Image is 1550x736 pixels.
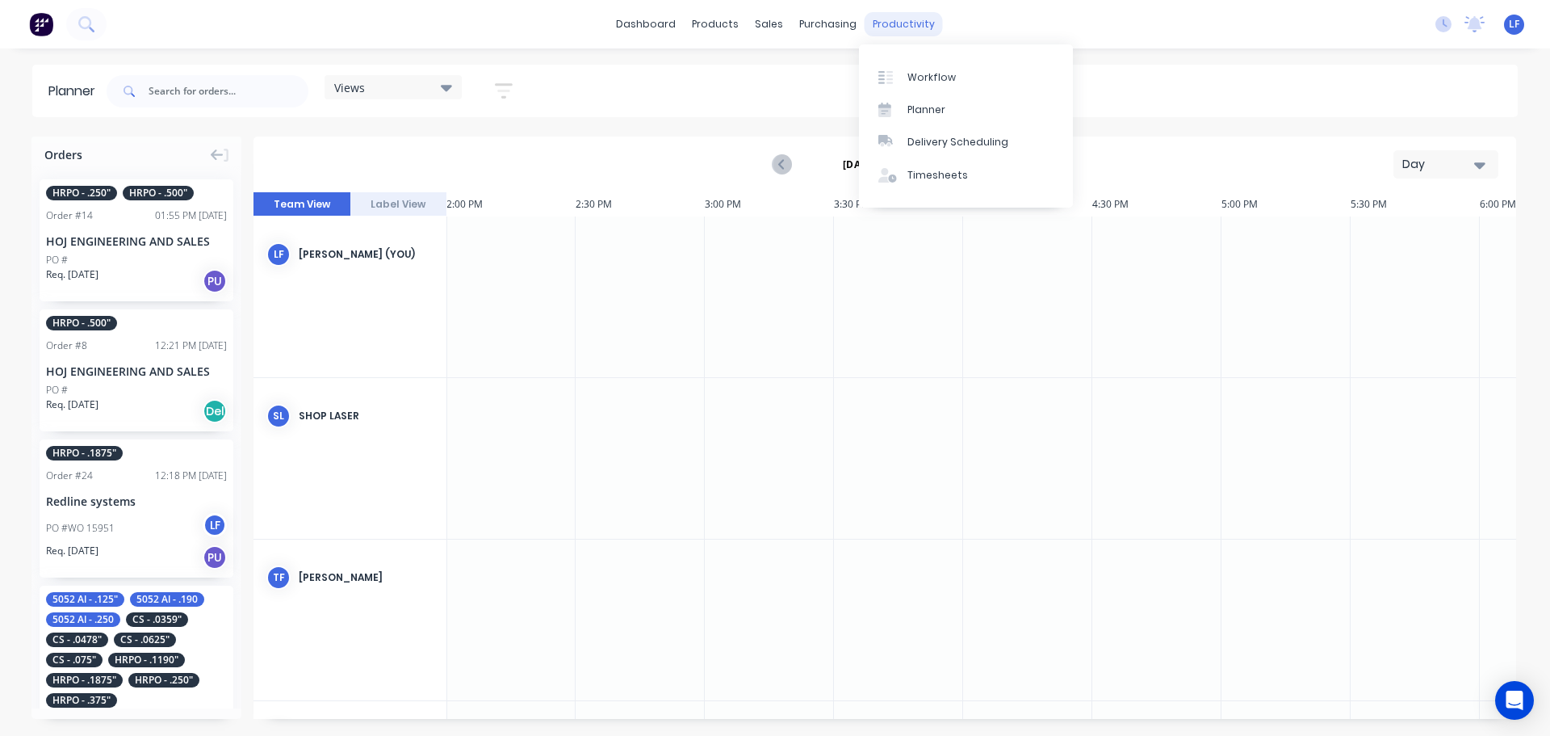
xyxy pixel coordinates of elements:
span: HRPO - .375" [46,693,117,708]
div: [PERSON_NAME] (You) [299,247,434,262]
button: Label View [350,192,447,217]
span: 5052 Al - .250 [46,612,120,627]
strong: [DATE] [843,158,875,172]
span: CS - .0478" [46,633,108,647]
span: 5052 Al - .125" [46,592,124,607]
div: 12:18 PM [DATE] [155,469,227,483]
span: HRPO - .1875" [46,446,123,461]
a: dashboard [608,12,684,36]
a: Timesheets [859,159,1073,191]
span: Req. [DATE] [46,544,98,558]
button: Team View [253,192,350,217]
div: PO #WO 15951 [46,521,115,536]
a: Delivery Scheduling [859,126,1073,158]
span: CS - .0359" [126,612,188,627]
div: 5:00 PM [1221,192,1351,217]
div: 12:21 PM [DATE] [155,339,227,353]
div: Order # 8 [46,339,87,353]
div: productivity [865,12,943,36]
div: PO # [46,253,68,267]
div: TF [266,566,291,590]
span: CS - .0625" [114,633,176,647]
div: 01:55 PM [DATE] [155,208,227,223]
span: CS - .075" [46,653,103,667]
div: Timesheets [907,168,968,183]
div: SL [266,404,291,428]
span: Req. [DATE] [46,267,98,282]
div: 4:30 PM [1092,192,1221,217]
a: Workflow [859,61,1073,93]
img: Factory [29,12,53,36]
span: LF [1509,17,1519,32]
div: HOJ ENGINEERING AND SALES [46,233,227,250]
div: LF [266,242,291,267]
div: Order # 24 [46,469,93,483]
div: Planner [907,103,945,117]
div: Planner [48,82,103,101]
div: HOJ ENGINEERING AND SALES [46,363,227,380]
div: PU [203,269,227,293]
div: Open Intercom Messenger [1495,681,1534,720]
a: Planner [859,94,1073,126]
div: Day [1402,156,1477,173]
span: Views [334,79,365,96]
input: Search for orders... [149,75,308,107]
div: 2:30 PM [576,192,705,217]
span: HRPO - .250" [128,673,199,688]
span: 5052 Al - .190 [130,592,204,607]
div: LF [203,513,227,537]
div: [PERSON_NAME] [299,570,434,585]
div: SHOP LASER [299,409,434,423]
div: PU [203,545,227,570]
div: 3:30 PM [834,192,963,217]
div: sales [747,12,791,36]
div: Del [203,399,227,423]
div: Redline systems [46,493,227,510]
button: Previous page [773,154,792,175]
div: 5:30 PM [1351,192,1480,217]
span: HRPO - .500" [123,186,194,200]
button: Day [1393,150,1498,179]
div: Workflow [907,70,956,85]
span: HRPO - .250" [46,186,117,200]
div: 2:00 PM [446,192,576,217]
div: purchasing [791,12,865,36]
span: HRPO - .1190" [108,653,185,667]
div: products [684,12,747,36]
span: HRPO - .1875" [46,673,123,688]
div: Delivery Scheduling [907,135,1008,149]
span: Orders [44,146,82,163]
span: HRPO - .500" [46,316,117,330]
div: 3:00 PM [705,192,834,217]
div: Order # 14 [46,208,93,223]
div: PO # [46,383,68,397]
span: Req. [DATE] [46,397,98,412]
